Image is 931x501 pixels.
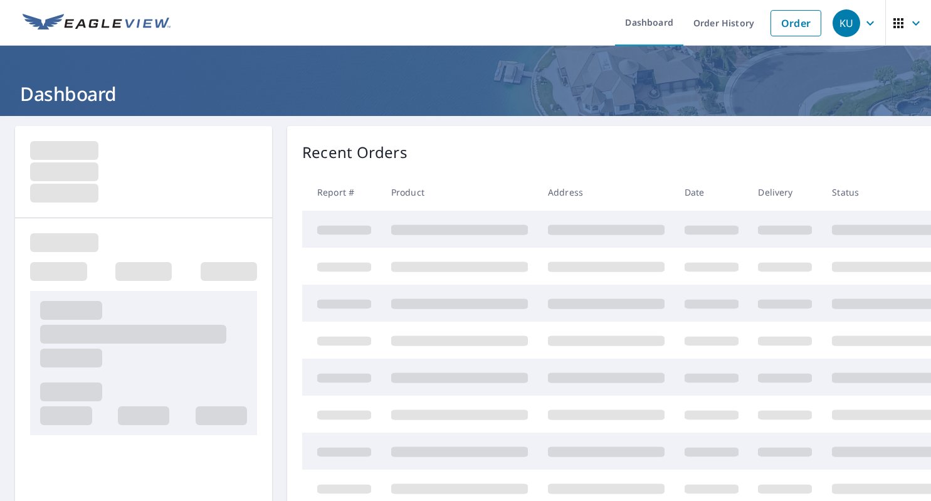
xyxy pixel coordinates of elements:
th: Delivery [748,174,822,211]
a: Order [771,10,821,36]
div: KU [833,9,860,37]
h1: Dashboard [15,81,916,107]
th: Date [675,174,749,211]
p: Recent Orders [302,141,408,164]
img: EV Logo [23,14,171,33]
th: Product [381,174,538,211]
th: Address [538,174,675,211]
th: Report # [302,174,381,211]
